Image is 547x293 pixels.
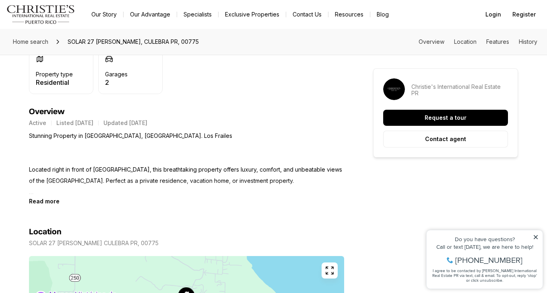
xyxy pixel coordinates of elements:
[419,39,537,45] nav: Page section menu
[64,35,202,48] span: SOLAR 27 [PERSON_NAME], CULEBRA PR, 00775
[411,84,508,96] p: Christie's International Real Estate PR
[512,11,536,18] span: Register
[33,38,100,46] span: [PHONE_NUMBER]
[485,11,501,18] span: Login
[370,9,395,20] a: Blog
[103,120,147,126] p: Updated [DATE]
[177,9,218,20] a: Specialists
[6,5,75,24] img: logo
[425,115,466,121] p: Request a tour
[519,38,537,45] a: Skip to: History
[13,38,48,45] span: Home search
[29,107,344,117] h4: Overview
[419,38,444,45] a: Skip to: Overview
[286,9,328,20] button: Contact Us
[85,9,123,20] a: Our Story
[10,35,52,48] a: Home search
[328,9,370,20] a: Resources
[481,6,506,23] button: Login
[36,79,73,86] p: Residential
[29,198,60,205] button: Read more
[36,71,73,78] p: Property type
[383,131,508,148] button: Contact agent
[425,136,466,142] p: Contact agent
[105,79,128,86] p: 2
[124,9,177,20] a: Our Advantage
[219,9,286,20] a: Exclusive Properties
[8,26,116,31] div: Call or text [DATE], we are here to help!
[454,38,477,45] a: Skip to: Location
[10,49,115,65] span: I agree to be contacted by [PERSON_NAME] International Real Estate PR via text, call & email. To ...
[486,38,509,45] a: Skip to: Features
[508,6,541,23] button: Register
[56,120,93,126] p: Listed [DATE]
[8,18,116,24] div: Do you have questions?
[29,120,46,126] p: Active
[29,240,159,246] p: SOLAR 27 [PERSON_NAME] CULEBRA PR, 00775
[29,130,344,198] p: Stunning Property in [GEOGRAPHIC_DATA], [GEOGRAPHIC_DATA]. Los Frailes Located right in front of ...
[29,227,62,237] h4: Location
[383,110,508,126] button: Request a tour
[105,71,128,78] p: Garages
